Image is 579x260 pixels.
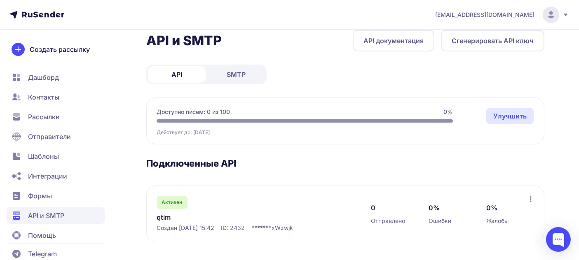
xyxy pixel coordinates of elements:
a: API [148,66,206,83]
span: [EMAIL_ADDRESS][DOMAIN_NAME] [435,11,534,19]
span: Шаблоны [28,151,59,161]
span: Отправители [28,132,71,142]
span: Рассылки [28,112,60,122]
span: Активен [162,199,183,206]
span: Жалобы [486,217,509,225]
span: Отправлено [371,217,405,225]
span: Создан [DATE] 15:42 [157,224,214,232]
span: 0% [486,203,497,213]
span: Telegram [28,249,57,259]
span: API и SMTP [28,211,64,221]
span: Ошибки [429,217,451,225]
span: Дашборд [28,72,59,82]
span: 0 [371,203,375,213]
a: Улучшить [486,108,534,124]
span: Действует до: [DATE] [157,129,210,136]
span: Доступно писем: 0 из 100 [157,108,230,116]
span: API [171,70,182,79]
span: xWzwjk [272,224,293,232]
span: Создать рассылку [30,44,90,54]
span: SMTP [227,70,246,79]
h3: Подключенные API [146,158,544,169]
span: Помощь [28,230,56,240]
a: API документация [353,30,434,51]
span: 0% [443,108,453,116]
span: ID: 2432 [221,224,245,232]
a: qtim [157,212,326,222]
span: Формы [28,191,52,201]
span: Контакты [28,92,59,102]
button: Сгенерировать API ключ [441,30,544,51]
a: SMTP [207,66,265,83]
span: 0% [429,203,440,213]
h2: API и SMTP [146,32,222,49]
span: Интеграции [28,171,67,181]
